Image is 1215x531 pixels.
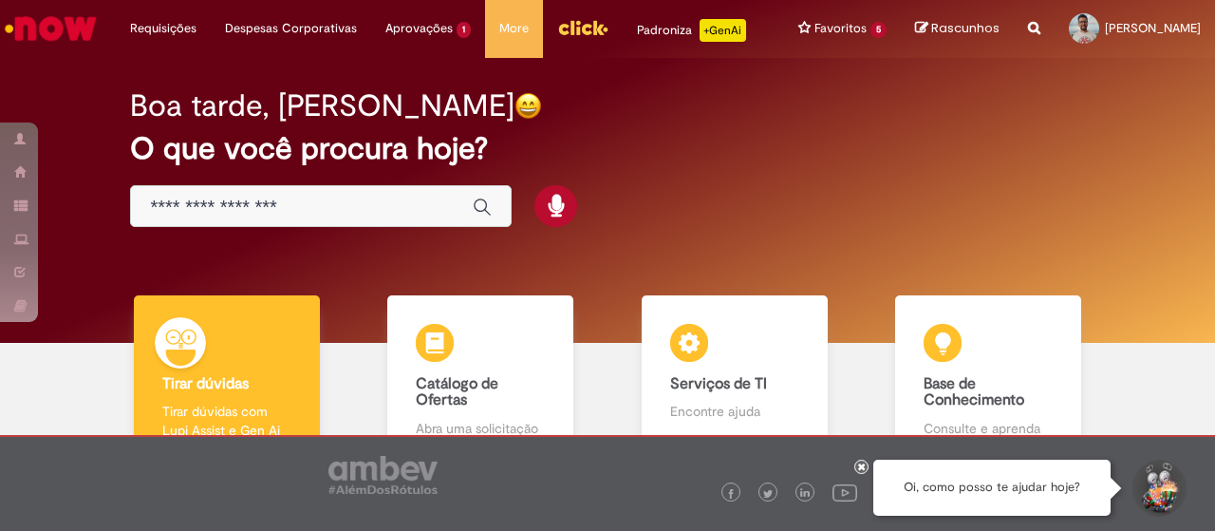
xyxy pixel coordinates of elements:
p: +GenAi [700,19,746,42]
h2: O que você procura hoje? [130,132,1084,165]
span: More [499,19,529,38]
img: logo_footer_twitter.png [763,489,773,499]
span: Despesas Corporativas [225,19,357,38]
span: Rascunhos [931,19,1000,37]
a: Base de Conhecimento Consulte e aprenda [862,295,1116,460]
img: logo_footer_facebook.png [726,489,736,499]
img: ServiceNow [2,9,100,47]
div: Padroniza [637,19,746,42]
b: Serviços de TI [670,374,767,393]
b: Tirar dúvidas [162,374,249,393]
b: Base de Conhecimento [924,374,1024,410]
p: Consulte e aprenda [924,419,1053,438]
div: Oi, como posso te ajudar hoje? [873,460,1111,516]
p: Tirar dúvidas com Lupi Assist e Gen Ai [162,402,291,440]
button: Iniciar Conversa de Suporte [1130,460,1187,517]
span: Aprovações [385,19,453,38]
a: Rascunhos [915,20,1000,38]
span: 1 [457,22,471,38]
span: Favoritos [814,19,867,38]
h2: Boa tarde, [PERSON_NAME] [130,89,514,123]
a: Catálogo de Ofertas Abra uma solicitação [354,295,608,460]
img: logo_footer_ambev_rotulo_gray.png [328,456,438,494]
img: logo_footer_youtube.png [832,480,857,504]
img: click_logo_yellow_360x200.png [557,13,608,42]
p: Abra uma solicitação [416,419,545,438]
span: 5 [870,22,887,38]
span: [PERSON_NAME] [1105,20,1201,36]
img: logo_footer_linkedin.png [800,488,810,500]
a: Tirar dúvidas Tirar dúvidas com Lupi Assist e Gen Ai [100,295,354,460]
p: Encontre ajuda [670,402,799,421]
a: Serviços de TI Encontre ajuda [607,295,862,460]
img: happy-face.png [514,92,542,120]
b: Catálogo de Ofertas [416,374,498,410]
span: Requisições [130,19,196,38]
